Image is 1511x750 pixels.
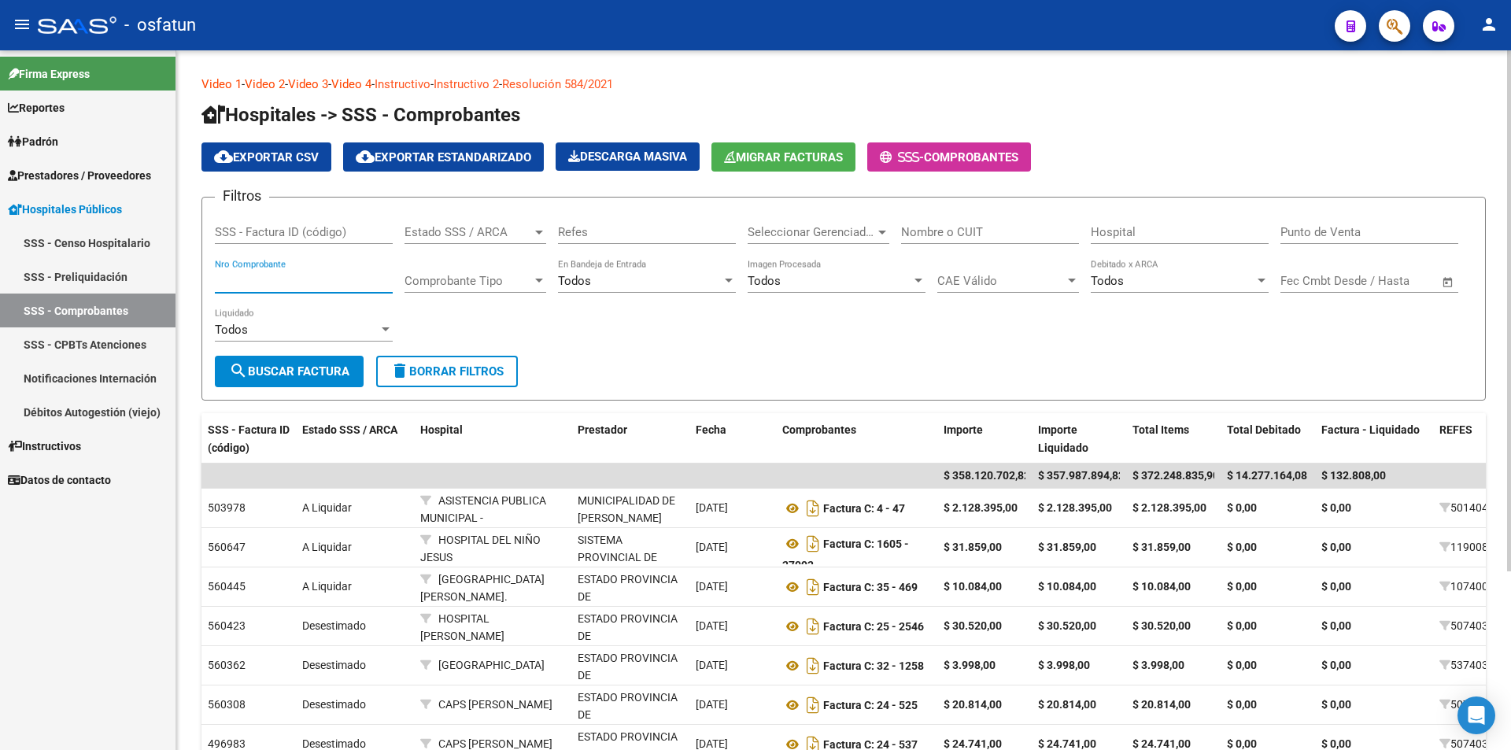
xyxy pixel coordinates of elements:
[208,619,246,632] span: 560423
[420,423,463,436] span: Hospital
[343,142,544,172] button: Exportar Estandarizado
[1132,469,1219,482] span: $ 372.248.835,90
[331,77,371,91] a: Video 4
[1346,274,1422,288] input: End date
[1439,423,1472,436] span: REFES
[1227,541,1257,553] strong: $ 0,00
[556,142,700,172] app-download-masive: Descarga masiva de comprobantes (adjuntos)
[8,65,90,83] span: Firma Express
[823,699,871,711] span: Factura C
[944,423,983,436] span: Importe
[302,423,397,436] span: Estado SSS / ARCA
[302,541,352,553] span: A Liquidar
[823,620,924,633] strong: : 25 - 2546
[578,571,683,604] div: - 30673377544
[823,538,871,550] span: Factura C
[1132,580,1191,593] strong: $ 10.084,00
[8,133,58,150] span: Padrón
[288,77,328,91] a: Video 3
[405,274,532,288] span: Comprobante Tipo
[302,580,352,593] span: A Liquidar
[13,15,31,34] mat-icon: menu
[1321,423,1420,436] span: Factura - Liquidado
[1132,698,1191,711] strong: $ 20.814,00
[578,610,684,682] div: ESTADO PROVINCIA DE [GEOGRAPHIC_DATA][PERSON_NAME]
[944,659,996,671] strong: $ 3.998,00
[229,364,349,379] span: Buscar Factura
[1132,541,1191,553] strong: $ 31.859,00
[420,612,504,643] span: HOSPITAL [PERSON_NAME]
[296,413,414,537] datatable-header-cell: Estado SSS / ARCA
[823,659,871,672] span: Factura C
[215,185,269,207] h3: Filtros
[1126,413,1221,537] datatable-header-cell: Total Items
[8,471,111,489] span: Datos de contacto
[208,541,246,553] span: 560647
[1091,274,1124,288] span: Todos
[558,274,591,288] span: Todos
[1132,737,1191,750] strong: $ 24.741,00
[748,225,875,239] span: Seleccionar Gerenciador
[1038,580,1096,593] strong: $ 10.084,00
[578,649,683,682] div: - 30673377544
[944,619,1002,632] strong: $ 30.520,00
[578,571,684,642] div: ESTADO PROVINCIA DE [GEOGRAPHIC_DATA][PERSON_NAME]
[1280,274,1332,288] input: Start date
[1321,580,1351,593] strong: $ 0,00
[1227,423,1301,436] span: Total Debitado
[696,541,728,553] span: [DATE]
[578,649,684,721] div: ESTADO PROVINCIA DE [GEOGRAPHIC_DATA][PERSON_NAME]
[696,580,728,593] span: [DATE]
[696,423,726,436] span: Fecha
[578,492,683,528] div: MUNICIPALIDAD DE [PERSON_NAME]
[782,538,909,571] strong: : 1605 - 27092
[924,150,1018,164] span: COMPROBANTES
[438,737,552,750] span: CAPS [PERSON_NAME]
[696,737,728,750] span: [DATE]
[215,356,364,387] button: Buscar Factura
[748,274,781,288] span: Todos
[1227,698,1257,711] strong: $ 0,00
[823,659,924,672] strong: : 32 - 1258
[302,501,352,514] span: A Liquidar
[556,142,700,171] button: Descarga Masiva
[696,501,728,514] span: [DATE]
[201,104,520,126] span: Hospitales -> SSS - Comprobantes
[438,659,545,671] span: [GEOGRAPHIC_DATA]
[1032,413,1126,537] datatable-header-cell: Importe Liquidado
[208,501,246,514] span: 503978
[578,610,683,643] div: - 30673377544
[201,76,1486,93] p: - - - - - -
[944,580,1002,593] strong: $ 10.084,00
[944,469,1030,482] span: $ 358.120.702,82
[823,581,871,593] span: Factura C
[1132,619,1191,632] strong: $ 30.520,00
[376,356,518,387] button: Borrar Filtros
[1321,469,1386,482] span: $ 132.808,00
[568,150,687,164] span: Descarga Masiva
[390,364,504,379] span: Borrar Filtros
[1038,423,1088,454] span: Importe Liquidado
[8,99,65,116] span: Reportes
[356,150,531,164] span: Exportar Estandarizado
[229,361,248,380] mat-icon: search
[1321,619,1351,632] strong: $ 0,00
[803,575,823,600] i: Descargar documento
[434,77,499,91] a: Instructivo 2
[414,413,571,537] datatable-header-cell: Hospital
[208,580,246,593] span: 560445
[689,413,776,537] datatable-header-cell: Fecha
[375,77,430,91] a: Instructivo
[823,502,905,515] strong: : 4 - 47
[803,614,823,639] i: Descargar documento
[1132,659,1184,671] strong: $ 3.998,00
[867,142,1031,172] button: -COMPROBANTES
[803,496,823,521] i: Descargar documento
[124,8,196,42] span: - osfatun
[578,531,683,585] div: SISTEMA PROVINCIAL DE SALUD
[1038,698,1096,711] strong: $ 20.814,00
[1038,501,1112,514] strong: $ 2.128.395,00
[1321,737,1351,750] strong: $ 0,00
[696,619,728,632] span: [DATE]
[208,423,290,454] span: SSS - Factura ID (código)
